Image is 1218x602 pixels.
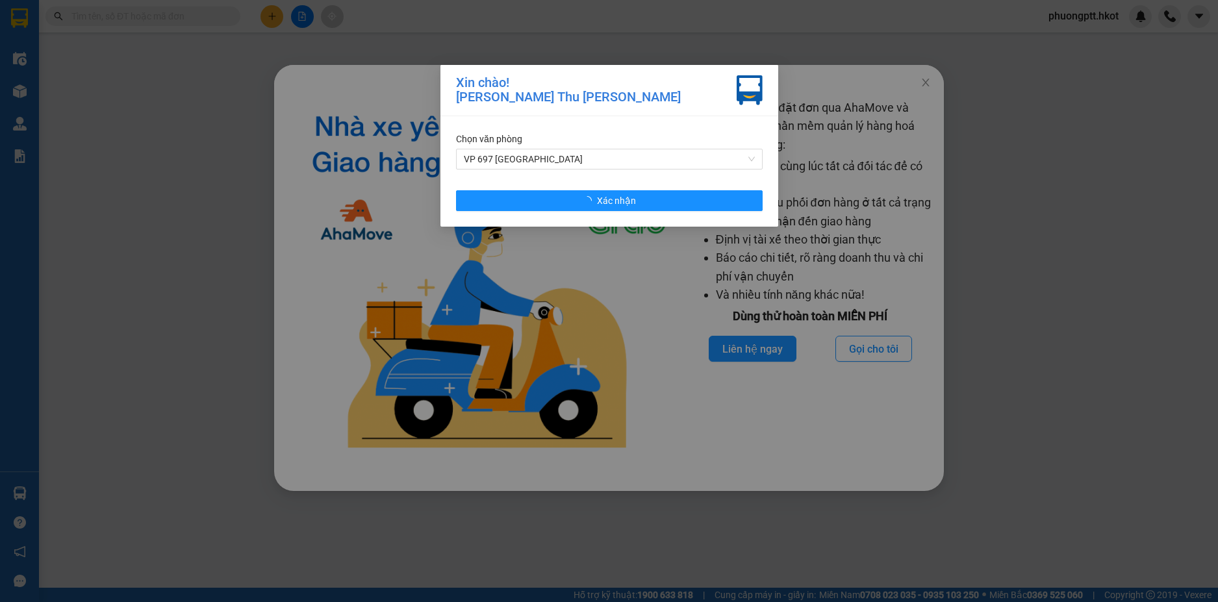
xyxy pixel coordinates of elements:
[456,132,763,146] div: Chọn văn phòng
[464,149,755,169] span: VP 697 Điện Biên Phủ
[737,75,763,105] img: vxr-icon
[456,190,763,211] button: Xác nhận
[456,75,681,105] div: Xin chào! [PERSON_NAME] Thu [PERSON_NAME]
[597,194,636,208] span: Xác nhận
[583,196,597,205] span: loading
